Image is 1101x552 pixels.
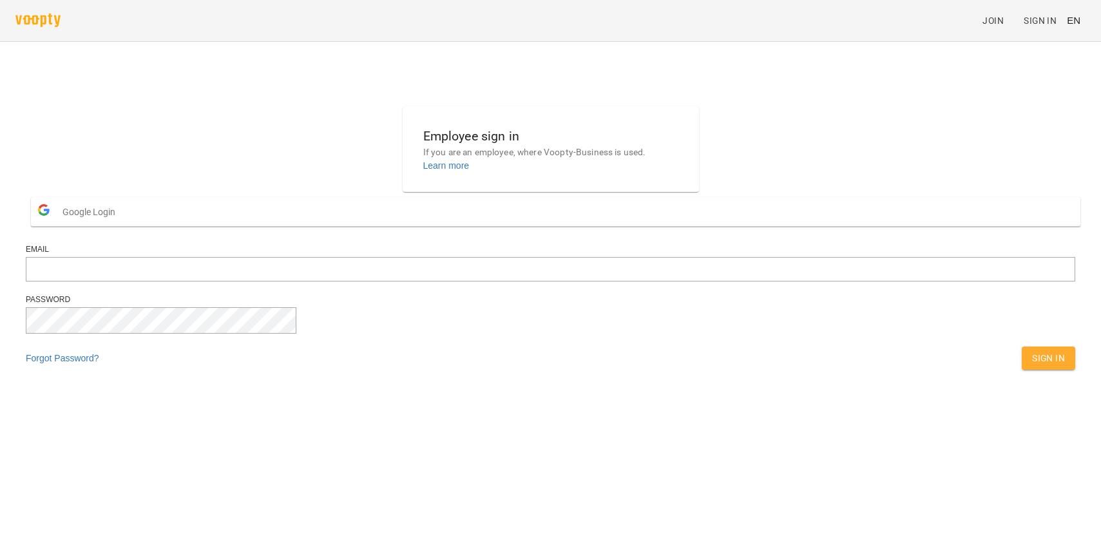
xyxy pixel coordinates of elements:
[26,294,1075,305] div: Password
[26,244,1075,255] div: Email
[977,9,1019,32] a: Join
[31,197,1080,226] button: Google Login
[423,146,678,159] p: If you are an employee, where Voopty-Business is used.
[423,126,678,146] h6: Employee sign in
[982,13,1004,28] span: Join
[1067,14,1080,27] span: EN
[62,199,122,225] span: Google Login
[423,160,470,171] a: Learn more
[413,116,689,182] button: Employee sign inIf you are an employee, where Voopty-Business is used.Learn more
[1019,9,1062,32] a: Sign In
[15,14,61,27] img: voopty.png
[1062,8,1086,32] button: EN
[1032,350,1065,366] span: Sign In
[26,353,99,363] a: Forgot Password?
[1022,347,1075,370] button: Sign In
[1024,13,1057,28] span: Sign In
